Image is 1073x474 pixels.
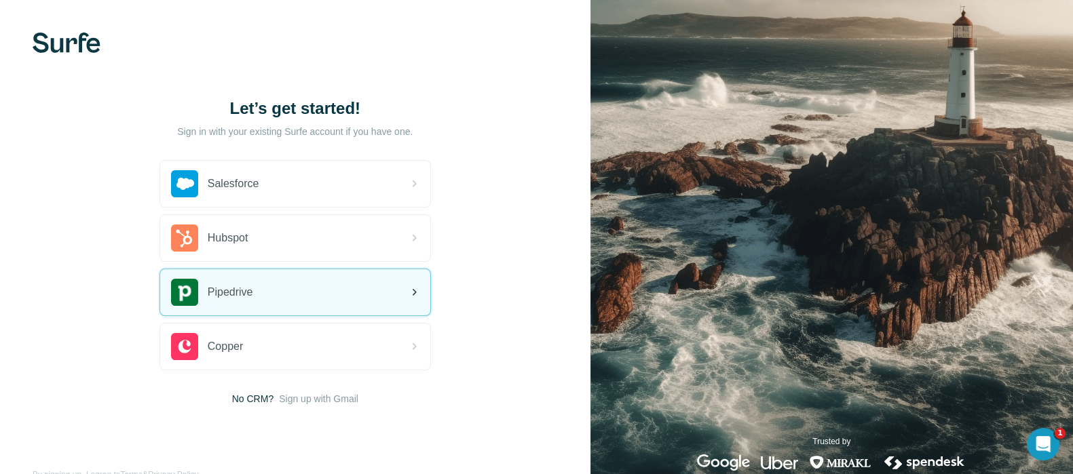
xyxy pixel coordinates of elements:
img: copper's logo [171,333,198,360]
p: Sign in with your existing Surfe account if you have one. [177,125,413,138]
span: 1 [1055,428,1066,439]
span: No CRM? [232,392,274,406]
span: Copper [208,338,243,355]
img: mirakl's logo [809,454,871,471]
img: hubspot's logo [171,224,198,252]
span: Pipedrive [208,284,253,300]
button: Sign up with Gmail [279,392,358,406]
img: google's logo [697,454,750,471]
img: uber's logo [761,454,798,471]
p: Trusted by [812,435,850,448]
img: spendesk's logo [882,454,966,471]
img: salesforce's logo [171,170,198,197]
span: Hubspot [208,230,248,246]
img: pipedrive's logo [171,279,198,306]
span: Salesforce [208,176,259,192]
h1: Let’s get started! [159,98,431,119]
iframe: Intercom live chat [1027,428,1059,460]
img: Surfe's logo [33,33,100,53]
